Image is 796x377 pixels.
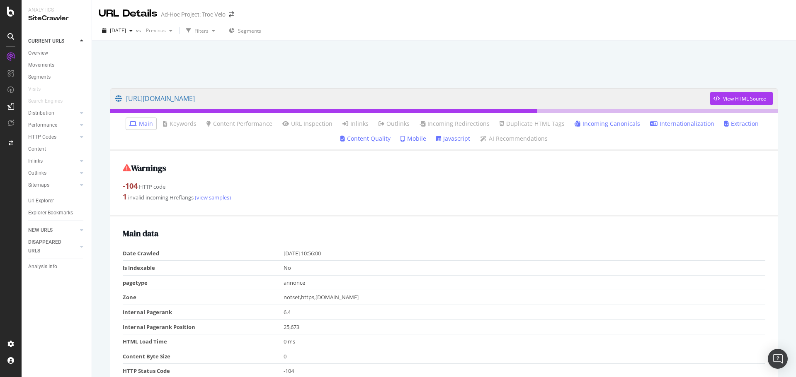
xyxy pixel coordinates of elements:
[436,134,470,143] a: Javascript
[28,197,54,205] div: Url Explorer
[28,121,78,130] a: Performance
[123,192,127,202] strong: 1
[123,275,284,290] td: pagetype
[123,319,284,334] td: Internal Pagerank Position
[123,305,284,319] td: Internal Pagerank
[28,73,51,82] div: Segments
[28,238,70,255] div: DISAPPEARED URLS
[28,226,53,235] div: NEW URLS
[400,134,426,143] a: Mobile
[28,133,78,142] a: HTTP Codes
[284,290,766,305] td: notset,https,[DOMAIN_NAME]
[28,109,54,118] div: Distribution
[28,181,49,190] div: Sitemaps
[238,27,261,34] span: Segments
[183,24,218,37] button: Filters
[123,334,284,349] td: HTML Load Time
[480,134,548,143] a: AI Recommendations
[342,120,369,128] a: Inlinks
[226,24,265,37] button: Segments
[123,261,284,276] td: Is Indexable
[123,181,138,191] strong: -104
[99,24,136,37] button: [DATE]
[650,120,714,128] a: Internationalization
[28,97,71,106] a: Search Engines
[710,92,773,105] button: View HTML Source
[28,145,86,154] a: Content
[28,145,46,154] div: Content
[284,275,766,290] td: annonce
[123,349,284,364] td: Content Byte Size
[379,120,410,128] a: Outlinks
[284,246,766,261] td: [DATE] 10:56:00
[28,85,41,94] div: Visits
[723,95,766,102] div: View HTML Source
[28,262,57,271] div: Analysis Info
[129,120,153,128] a: Main
[194,27,209,34] div: Filters
[28,157,43,166] div: Inlinks
[28,209,86,217] a: Explorer Bookmarks
[28,169,78,178] a: Outlinks
[143,24,176,37] button: Previous
[575,120,640,128] a: Incoming Canonicals
[284,261,766,276] td: No
[229,12,234,17] div: arrow-right-arrow-left
[123,290,284,305] td: Zone
[28,197,86,205] a: Url Explorer
[420,120,490,128] a: Incoming Redirections
[28,73,86,82] a: Segments
[143,27,166,34] span: Previous
[206,120,272,128] a: Content Performance
[500,120,565,128] a: Duplicate HTML Tags
[28,37,78,46] a: CURRENT URLS
[28,121,57,130] div: Performance
[28,209,73,217] div: Explorer Bookmarks
[282,120,332,128] a: URL Inspection
[123,229,765,238] h2: Main data
[115,88,710,109] a: [URL][DOMAIN_NAME]
[284,349,766,364] td: 0
[123,192,765,202] div: invalid incoming Hreflangs
[110,27,126,34] span: 2025 Sep. 11th
[123,163,765,173] h2: Warnings
[28,169,46,178] div: Outlinks
[340,134,391,143] a: Content Quality
[28,7,85,14] div: Analytics
[724,120,759,128] a: Extraction
[28,14,85,23] div: SiteCrawler
[28,238,78,255] a: DISAPPEARED URLS
[28,49,48,58] div: Overview
[284,319,766,334] td: 25,673
[768,349,788,369] div: Open Intercom Messenger
[161,10,226,19] div: Ad-Hoc Project: Troc Velo
[28,226,78,235] a: NEW URLS
[284,305,766,319] td: 6.4
[284,334,766,349] td: 0 ms
[28,85,49,94] a: Visits
[28,37,64,46] div: CURRENT URLS
[28,157,78,166] a: Inlinks
[28,181,78,190] a: Sitemaps
[123,246,284,261] td: Date Crawled
[99,7,158,21] div: URL Details
[136,27,143,34] span: vs
[28,61,54,70] div: Movements
[28,61,86,70] a: Movements
[194,194,231,201] a: (view samples)
[28,49,86,58] a: Overview
[28,262,86,271] a: Analysis Info
[28,109,78,118] a: Distribution
[28,133,56,142] div: HTTP Codes
[123,181,765,192] div: HTTP code
[28,97,63,106] div: Search Engines
[163,120,197,128] a: Keywords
